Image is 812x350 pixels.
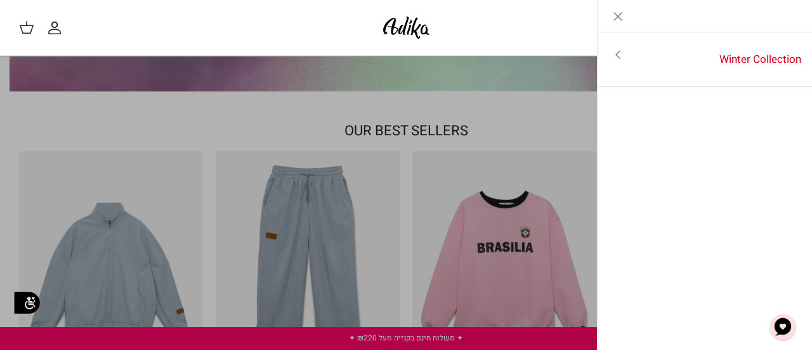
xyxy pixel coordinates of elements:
[764,308,802,346] button: צ'אט
[10,285,44,320] img: accessibility_icon02.svg
[47,20,67,36] a: החשבון שלי
[379,13,433,43] img: Adika IL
